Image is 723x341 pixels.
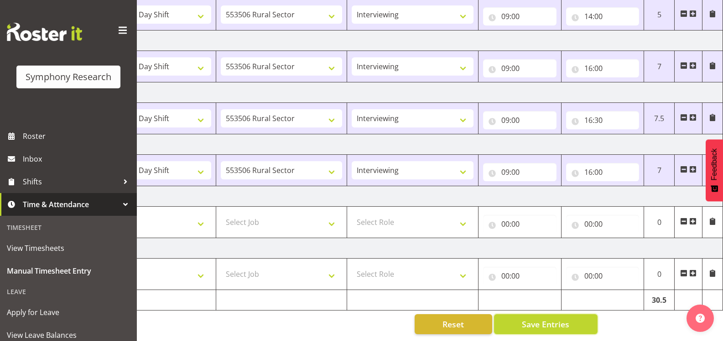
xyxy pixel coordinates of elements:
td: 0 [644,207,675,238]
input: Click to select... [483,7,557,25]
input: Click to select... [483,163,557,181]
span: View Timesheets [7,241,130,255]
a: View Timesheets [2,237,135,260]
input: Click to select... [483,267,557,285]
td: [DATE] [85,134,723,155]
span: Feedback [710,148,718,180]
button: Reset [415,314,492,334]
input: Click to select... [566,7,640,25]
a: Apply for Leave [2,301,135,324]
td: 7 [644,155,675,186]
img: help-xxl-2.png [696,314,705,323]
td: 30.5 [644,290,675,310]
span: Manual Timesheet Entry [7,264,130,278]
input: Click to select... [483,59,557,77]
input: Click to select... [566,215,640,233]
input: Click to select... [566,59,640,77]
span: Reset [442,318,464,330]
input: Click to select... [483,111,557,129]
span: Apply for Leave [7,305,130,319]
td: [DATE] [85,186,723,207]
span: Time & Attendance [23,198,119,211]
button: Feedback - Show survey [706,139,723,201]
div: Symphony Research [26,70,111,84]
td: 0 [644,259,675,290]
input: Click to select... [566,267,640,285]
span: Inbox [23,152,132,166]
input: Click to select... [483,215,557,233]
div: Timesheet [2,218,135,237]
td: 7.5 [644,103,675,134]
td: [DATE] [85,82,723,103]
span: Save Entries [522,318,569,330]
input: Click to select... [566,163,640,181]
input: Click to select... [566,111,640,129]
span: Shifts [23,175,119,188]
img: Rosterit website logo [7,23,82,41]
a: Manual Timesheet Entry [2,260,135,282]
td: [DATE] [85,31,723,51]
span: Roster [23,129,132,143]
button: Save Entries [494,314,598,334]
td: Total Hours [85,290,216,310]
div: Leave [2,282,135,301]
td: [DATE] [85,238,723,259]
td: 7 [644,51,675,82]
